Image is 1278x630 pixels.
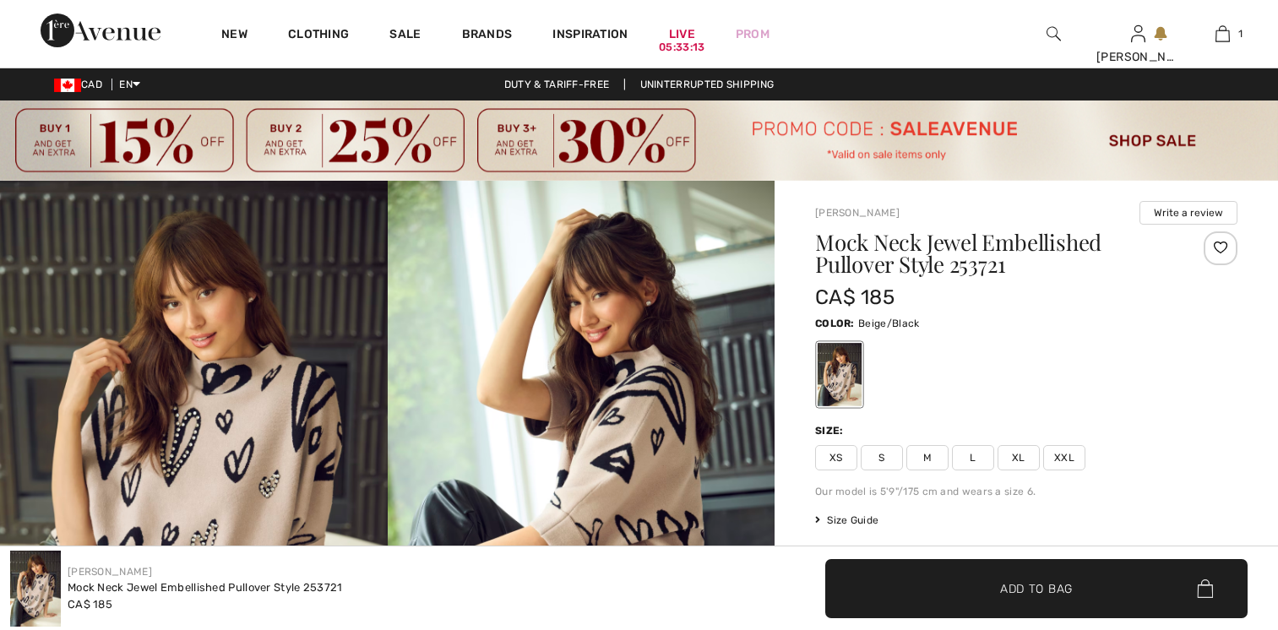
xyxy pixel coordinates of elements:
span: S [861,445,903,470]
span: XL [998,445,1040,470]
a: Prom [736,25,770,43]
div: [PERSON_NAME] [1096,48,1179,66]
span: Beige/Black [858,318,919,329]
div: 05:33:13 [659,40,704,56]
a: [PERSON_NAME] [68,566,152,578]
h1: Mock Neck Jewel Embellished Pullover Style 253721 [815,231,1167,275]
div: Size: [815,423,847,438]
span: CAD [54,79,109,90]
a: Clothing [288,27,349,45]
span: Inspiration [552,27,628,45]
div: Beige/Black [818,343,862,406]
img: 1ère Avenue [41,14,160,47]
button: Write a review [1139,201,1237,225]
img: My Info [1131,24,1145,44]
a: Brands [462,27,513,45]
a: Live05:33:13 [669,25,695,43]
img: Bag.svg [1197,579,1213,598]
img: Mock Neck Jewel Embellished Pullover Style 253721 [10,551,61,627]
span: Color: [815,318,855,329]
span: M [906,445,949,470]
a: Sign In [1131,25,1145,41]
span: XS [815,445,857,470]
img: Canadian Dollar [54,79,81,92]
span: Add to Bag [1000,579,1073,597]
span: L [952,445,994,470]
span: CA$ 185 [815,285,895,309]
span: 1 [1238,26,1243,41]
a: New [221,27,247,45]
div: Our model is 5'9"/175 cm and wears a size 6. [815,484,1237,499]
a: [PERSON_NAME] [815,207,900,219]
img: My Bag [1215,24,1230,44]
span: Size Guide [815,513,878,528]
div: Mock Neck Jewel Embellished Pullover Style 253721 [68,579,343,596]
button: Add to Bag [825,559,1248,618]
span: EN [119,79,140,90]
a: Sale [389,27,421,45]
span: CA$ 185 [68,598,112,611]
img: search the website [1047,24,1061,44]
a: 1 [1181,24,1264,44]
span: XXL [1043,445,1085,470]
